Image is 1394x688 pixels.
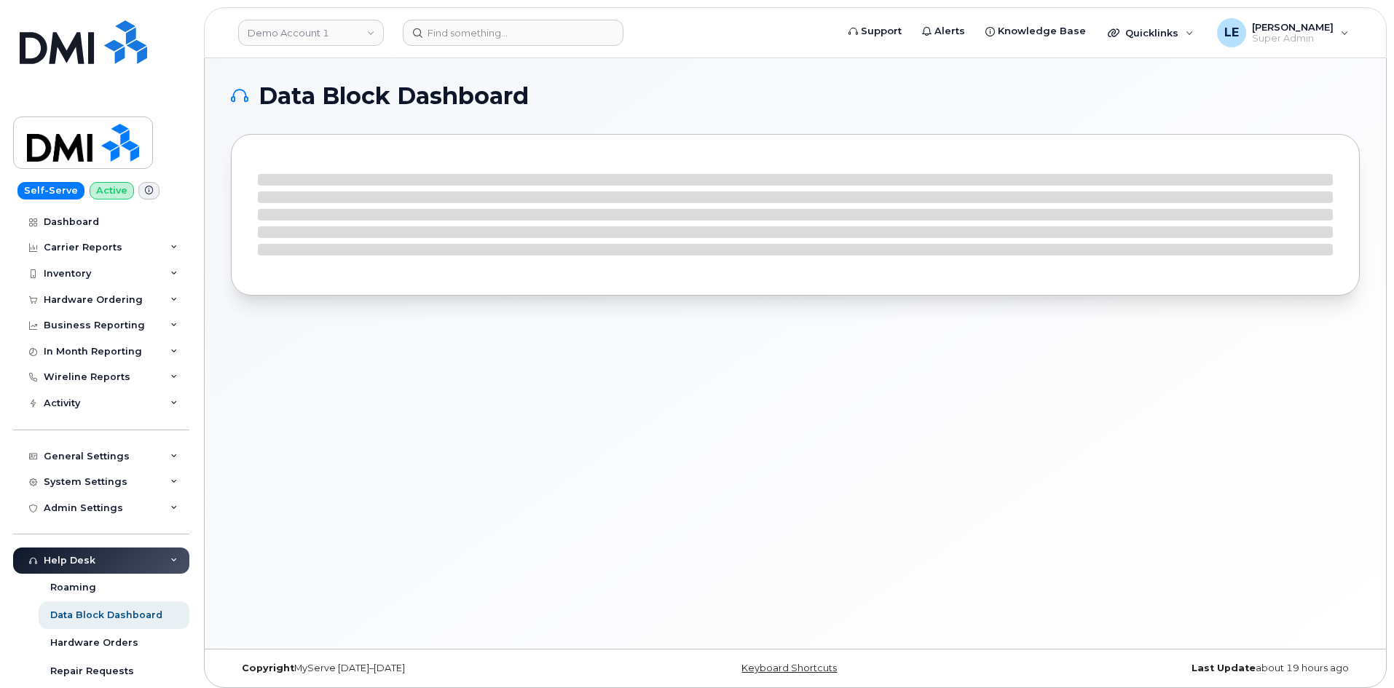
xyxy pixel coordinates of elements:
strong: Copyright [242,663,294,673]
div: MyServe [DATE]–[DATE] [231,663,607,674]
a: Keyboard Shortcuts [741,663,837,673]
div: about 19 hours ago [983,663,1360,674]
span: Data Block Dashboard [259,85,529,107]
strong: Last Update [1192,663,1256,673]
